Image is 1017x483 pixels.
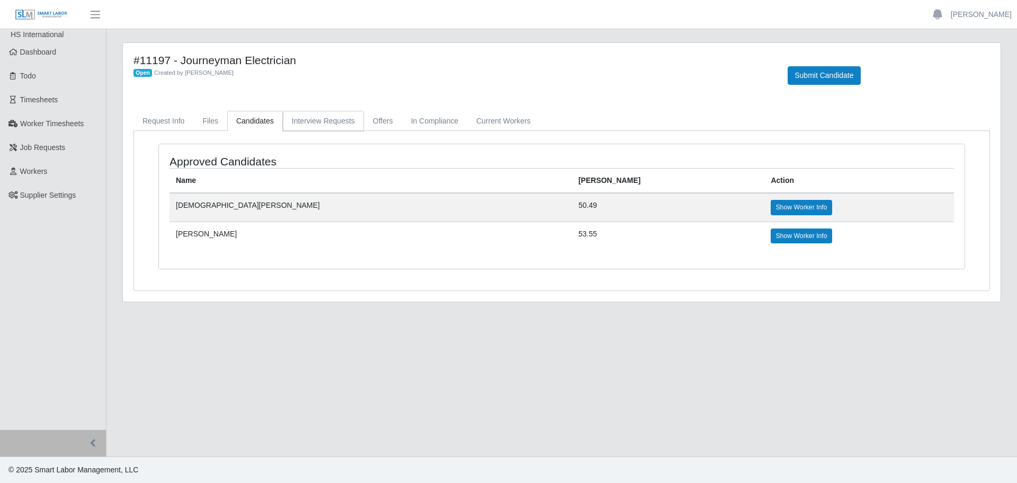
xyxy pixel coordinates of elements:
[20,72,36,80] span: Todo
[771,229,832,243] a: Show Worker Info
[572,222,765,250] td: 53.55
[227,111,283,131] a: Candidates
[20,119,84,128] span: Worker Timesheets
[193,111,227,131] a: Files
[169,155,487,168] h4: Approved Candidates
[169,193,572,222] td: [DEMOGRAPHIC_DATA][PERSON_NAME]
[133,69,152,77] span: Open
[8,466,138,474] span: © 2025 Smart Labor Management, LLC
[20,48,57,56] span: Dashboard
[364,111,402,131] a: Offers
[788,66,860,85] button: Submit Candidate
[402,111,468,131] a: In Compliance
[572,193,765,222] td: 50.49
[283,111,364,131] a: Interview Requests
[20,143,66,152] span: Job Requests
[764,169,954,194] th: Action
[169,169,572,194] th: Name
[15,9,68,21] img: SLM Logo
[572,169,765,194] th: [PERSON_NAME]
[20,167,48,175] span: Workers
[133,111,193,131] a: Request Info
[20,191,76,199] span: Supplier Settings
[133,54,772,67] h4: #11197 - Journeyman Electrician
[20,95,58,104] span: Timesheets
[169,222,572,250] td: [PERSON_NAME]
[11,30,64,39] span: HS International
[154,69,234,76] span: Created by [PERSON_NAME]
[467,111,539,131] a: Current Workers
[951,9,1012,20] a: [PERSON_NAME]
[771,200,832,215] a: Show Worker Info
